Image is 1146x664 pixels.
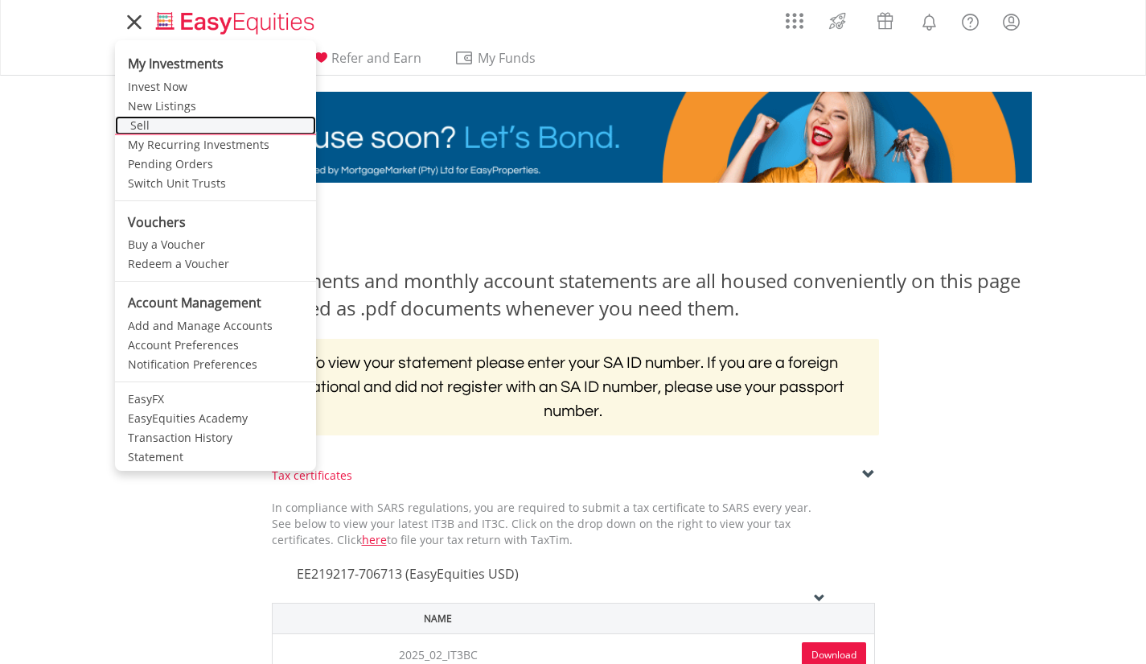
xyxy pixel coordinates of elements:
a: Add and Manage Accounts [115,316,316,336]
div: Your annual tax statements and monthly account statements are all housed conveniently on this pag... [115,267,1032,323]
a: Refer and Earn [305,50,428,75]
a: AppsGrid [775,4,814,30]
a: Statement [115,447,316,467]
a: Vouchers [861,4,909,34]
a: here [362,532,387,547]
span: Refer and Earn [331,49,421,67]
a: Redeem a Voucher [115,254,316,274]
img: grid-menu-icon.svg [786,12,803,30]
a: EasyEquities Academy [115,409,316,428]
a: FAQ's and Support [950,4,991,36]
span: Click to file your tax return with TaxTim. [337,532,573,547]
a: My Profile [991,4,1032,39]
img: EasyMortage Promotion Banner [115,92,1032,183]
a: New Listings [115,97,316,116]
a: Transaction History [115,428,316,447]
a: Notifications [909,4,950,36]
li: Vouchers [115,208,316,236]
a: EasyFX [115,390,316,409]
a: Home page [150,4,321,36]
a: Sell [115,116,316,135]
li: My Investments [115,44,316,77]
a: Notification Preferences [115,355,316,374]
a: My Recurring Investments [115,135,316,155]
h2: To view your statement please enter your SA ID number. If you are a foreign national and did not ... [268,339,879,435]
a: Invest Now [115,77,316,97]
th: Name [272,603,604,633]
img: vouchers-v2.svg [872,8,898,34]
img: EasyEquities_Logo.png [153,10,321,36]
img: thrive-v2.svg [824,8,851,34]
a: Buy a Voucher [115,235,316,254]
li: Account Management [115,289,316,316]
span: EE219217-706713 (EasyEquities USD) [297,565,519,583]
a: Account Preferences [115,336,316,355]
a: Pending Orders [115,155,316,174]
span: My Funds [454,47,560,68]
div: Tax certificates [272,468,875,484]
a: Switch Unit Trusts [115,174,316,193]
span: In compliance with SARS regulations, you are required to submit a tax certificate to SARS every y... [272,500,811,547]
